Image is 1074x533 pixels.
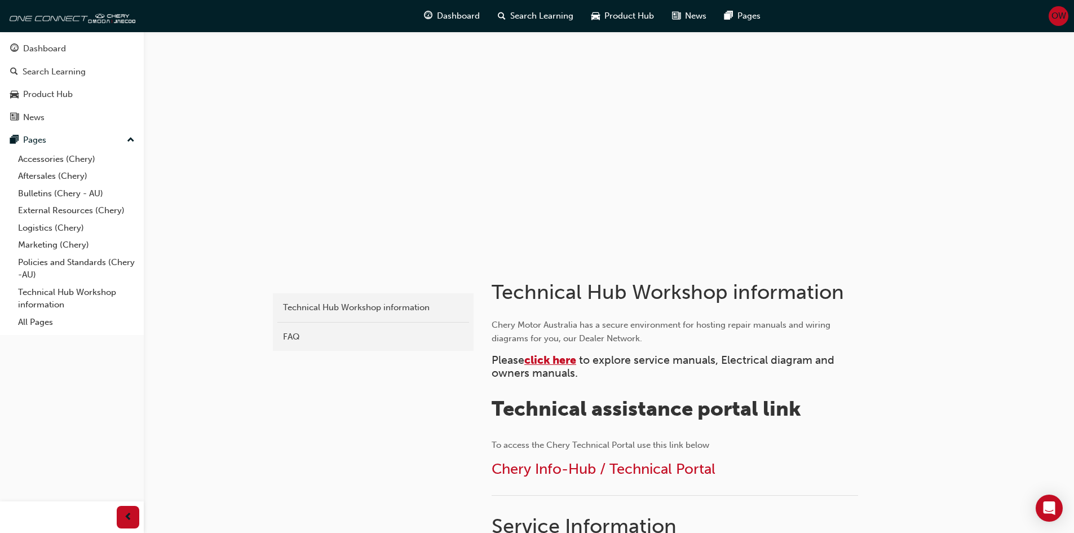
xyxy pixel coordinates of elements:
a: Accessories (Chery) [14,151,139,168]
div: FAQ [283,331,463,343]
a: click here [524,354,576,367]
span: search-icon [10,67,18,77]
span: To access the Chery Technical Portal use this link below [492,440,709,450]
span: news-icon [10,113,19,123]
a: pages-iconPages [715,5,770,28]
a: Product Hub [5,84,139,105]
div: Dashboard [23,42,66,55]
div: Product Hub [23,88,73,101]
span: OW [1051,10,1066,23]
a: External Resources (Chery) [14,202,139,219]
a: Chery Info-Hub / Technical Portal [492,460,715,478]
h1: Technical Hub Workshop information [492,280,861,305]
span: prev-icon [124,510,132,525]
span: news-icon [672,9,680,23]
a: Logistics (Chery) [14,219,139,237]
span: pages-icon [10,135,19,146]
a: Bulletins (Chery - AU) [14,185,139,202]
span: Pages [737,10,761,23]
span: News [685,10,706,23]
div: Search Learning [23,65,86,78]
span: Product Hub [604,10,654,23]
span: guage-icon [424,9,432,23]
a: Technical Hub Workshop information [14,284,139,314]
a: Dashboard [5,38,139,59]
span: Chery Motor Australia has a secure environment for hosting repair manuals and wiring diagrams for... [492,320,833,343]
span: pages-icon [724,9,733,23]
a: guage-iconDashboard [415,5,489,28]
a: Marketing (Chery) [14,236,139,254]
a: news-iconNews [663,5,715,28]
a: Aftersales (Chery) [14,168,139,185]
a: All Pages [14,314,139,331]
span: up-icon [127,133,135,148]
span: Technical assistance portal link [492,397,801,421]
button: OW [1049,6,1068,26]
span: Search Learning [510,10,573,23]
div: Pages [23,134,46,147]
a: FAQ [277,327,469,347]
span: search-icon [498,9,506,23]
button: DashboardSearch LearningProduct HubNews [5,36,139,130]
a: Technical Hub Workshop information [277,298,469,318]
button: Pages [5,130,139,151]
a: Policies and Standards (Chery -AU) [14,254,139,284]
a: car-iconProduct Hub [582,5,663,28]
img: oneconnect [6,5,135,27]
a: Search Learning [5,61,139,82]
span: car-icon [10,90,19,100]
span: Dashboard [437,10,480,23]
a: search-iconSearch Learning [489,5,582,28]
span: guage-icon [10,44,19,54]
div: Technical Hub Workshop information [283,301,463,314]
span: to explore service manuals, Electrical diagram and owners manuals. [492,354,837,380]
span: Please [492,354,524,367]
div: News [23,111,45,124]
a: News [5,107,139,128]
div: Open Intercom Messenger [1036,495,1063,522]
span: car-icon [591,9,600,23]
